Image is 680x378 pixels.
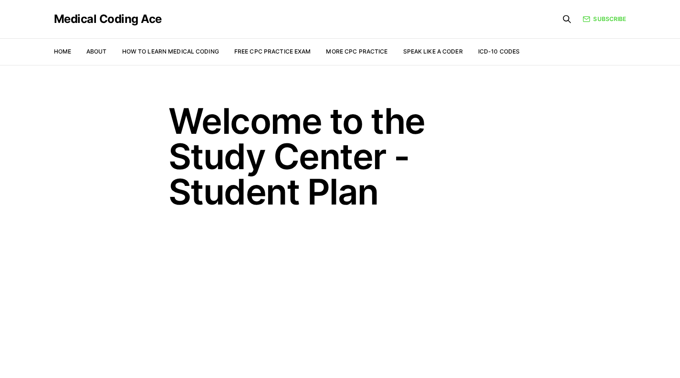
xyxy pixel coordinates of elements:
[54,13,162,25] a: Medical Coding Ace
[403,48,463,55] a: Speak Like a Coder
[86,48,107,55] a: About
[168,103,512,209] h1: Welcome to the Study Center - Student Plan
[583,15,626,23] a: Subscribe
[326,48,387,55] a: More CPC Practice
[234,48,311,55] a: Free CPC Practice Exam
[54,48,71,55] a: Home
[122,48,219,55] a: How to Learn Medical Coding
[478,48,520,55] a: ICD-10 Codes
